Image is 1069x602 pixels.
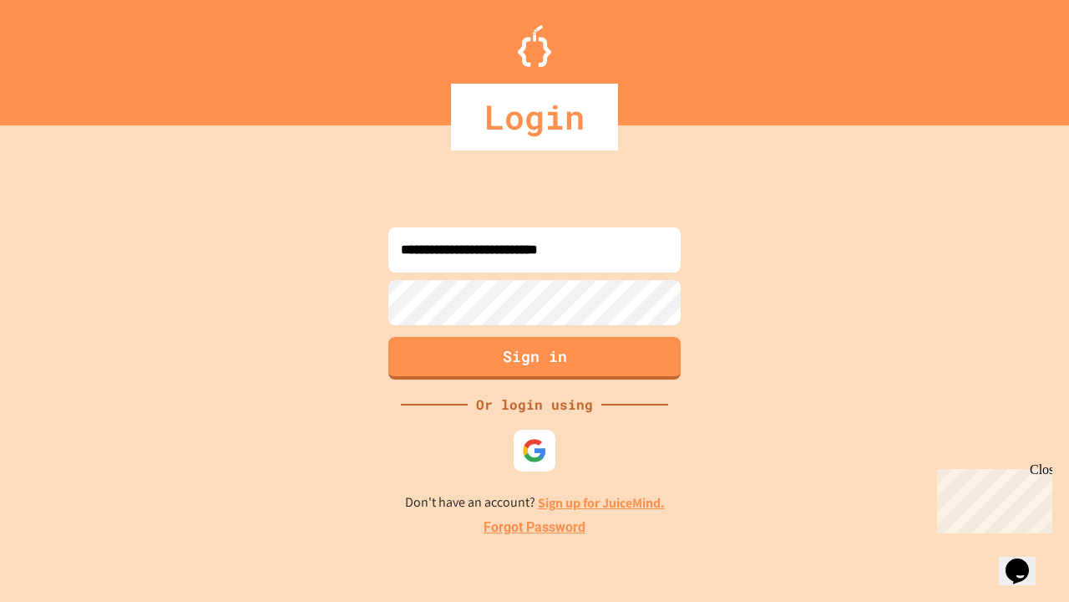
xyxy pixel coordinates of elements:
[7,7,115,106] div: Chat with us now!Close
[388,337,681,380] button: Sign in
[522,438,547,463] img: google-icon.svg
[468,395,601,415] div: Or login using
[930,462,1052,533] iframe: chat widget
[484,518,585,538] a: Forgot Password
[405,492,665,513] p: Don't have an account?
[999,535,1052,585] iframe: chat widget
[451,84,618,150] div: Login
[518,25,551,67] img: Logo.svg
[538,494,665,512] a: Sign up for JuiceMind.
